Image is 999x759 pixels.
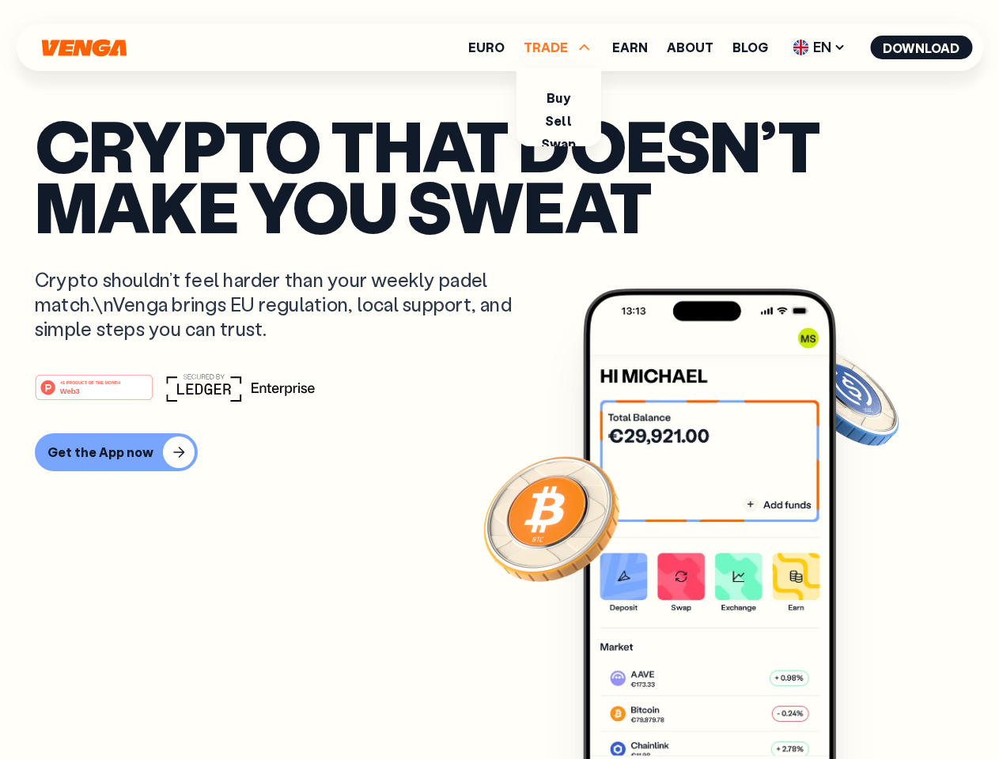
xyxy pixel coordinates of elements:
img: USDC coin [789,340,903,454]
span: TRADE [524,41,568,54]
a: Euro [468,41,505,54]
a: Get the App now [35,433,964,471]
svg: Home [40,39,128,57]
tspan: #1 PRODUCT OF THE MONTH [60,379,120,384]
span: EN [787,35,851,60]
span: TRADE [524,38,593,57]
p: Crypto that doesn’t make you sweat [35,115,964,236]
img: flag-uk [793,40,808,55]
a: Blog [732,41,768,54]
tspan: Web3 [60,386,80,395]
a: Buy [547,89,570,106]
button: Get the App now [35,433,198,471]
a: #1 PRODUCT OF THE MONTHWeb3 [35,383,153,404]
a: About [667,41,713,54]
img: Bitcoin [480,447,622,589]
div: Get the App now [47,444,153,460]
a: Sell [545,112,572,129]
button: Download [870,36,972,59]
p: Crypto shouldn’t feel harder than your weekly padel match.\nVenga brings EU regulation, local sup... [35,267,535,342]
a: Earn [612,41,648,54]
a: Swap [541,135,577,152]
